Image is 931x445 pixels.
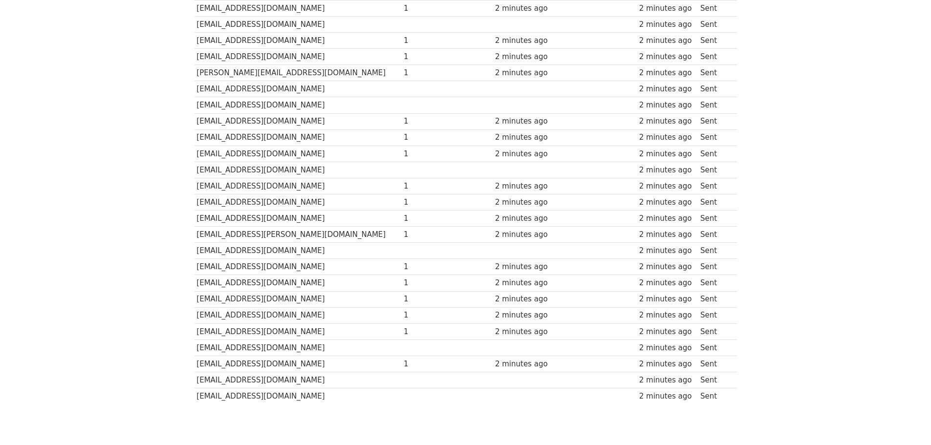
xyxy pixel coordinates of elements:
td: [EMAIL_ADDRESS][DOMAIN_NAME] [195,243,402,259]
div: 1 [404,148,446,160]
div: 1 [404,132,446,143]
div: 1 [404,197,446,208]
div: 2 minutes ago [495,51,563,63]
div: 1 [404,229,446,240]
td: [EMAIL_ADDRESS][DOMAIN_NAME] [195,81,402,97]
td: [EMAIL_ADDRESS][DOMAIN_NAME] [195,339,402,356]
div: 2 minutes ago [639,277,696,289]
td: [EMAIL_ADDRESS][DOMAIN_NAME] [195,49,402,65]
td: [PERSON_NAME][EMAIL_ADDRESS][DOMAIN_NAME] [195,65,402,81]
div: 1 [404,213,446,224]
div: 2 minutes ago [639,51,696,63]
div: 2 minutes ago [495,67,563,79]
td: Sent [698,307,732,323]
div: 2 minutes ago [639,165,696,176]
td: Sent [698,178,732,194]
div: 1 [404,116,446,127]
td: Sent [698,211,732,227]
td: [EMAIL_ADDRESS][DOMAIN_NAME] [195,113,402,129]
div: 2 minutes ago [639,310,696,321]
td: Sent [698,49,732,65]
div: 2 minutes ago [639,213,696,224]
td: [EMAIL_ADDRESS][DOMAIN_NAME] [195,194,402,211]
td: [EMAIL_ADDRESS][DOMAIN_NAME] [195,291,402,307]
div: 2 minutes ago [495,35,563,46]
td: Sent [698,113,732,129]
div: 1 [404,51,446,63]
iframe: Chat Widget [882,398,931,445]
td: [EMAIL_ADDRESS][DOMAIN_NAME] [195,259,402,275]
div: 2 minutes ago [639,132,696,143]
td: Sent [698,16,732,32]
td: [EMAIL_ADDRESS][PERSON_NAME][DOMAIN_NAME] [195,227,402,243]
td: Sent [698,129,732,146]
td: Sent [698,356,732,372]
div: 2 minutes ago [495,326,563,338]
div: 2 minutes ago [639,245,696,256]
div: 2 minutes ago [639,359,696,370]
div: 2 minutes ago [639,19,696,30]
div: 1 [404,261,446,273]
td: [EMAIL_ADDRESS][DOMAIN_NAME] [195,129,402,146]
td: Sent [698,275,732,291]
div: 2 minutes ago [639,100,696,111]
td: [EMAIL_ADDRESS][DOMAIN_NAME] [195,16,402,32]
td: Sent [698,372,732,388]
div: 2 minutes ago [639,197,696,208]
div: 2 minutes ago [639,229,696,240]
div: 2 minutes ago [495,132,563,143]
td: Sent [698,146,732,162]
td: Sent [698,259,732,275]
td: [EMAIL_ADDRESS][DOMAIN_NAME] [195,146,402,162]
div: 1 [404,3,446,14]
td: Sent [698,227,732,243]
div: 2 minutes ago [639,148,696,160]
div: 2 minutes ago [495,261,563,273]
div: 2 minutes ago [639,391,696,402]
div: 2 minutes ago [639,3,696,14]
td: [EMAIL_ADDRESS][DOMAIN_NAME] [195,356,402,372]
td: Sent [698,388,732,404]
td: [EMAIL_ADDRESS][DOMAIN_NAME] [195,323,402,339]
td: [EMAIL_ADDRESS][DOMAIN_NAME] [195,388,402,404]
div: 2 minutes ago [639,375,696,386]
td: Sent [698,65,732,81]
td: Sent [698,339,732,356]
td: Sent [698,33,732,49]
div: 2 minutes ago [639,67,696,79]
div: 1 [404,326,446,338]
td: [EMAIL_ADDRESS][DOMAIN_NAME] [195,97,402,113]
td: [EMAIL_ADDRESS][DOMAIN_NAME] [195,33,402,49]
div: 1 [404,35,446,46]
div: 2 minutes ago [495,294,563,305]
td: Sent [698,194,732,211]
div: 2 minutes ago [495,3,563,14]
div: 1 [404,181,446,192]
div: 2 minutes ago [639,294,696,305]
td: [EMAIL_ADDRESS][DOMAIN_NAME] [195,372,402,388]
div: 2 minutes ago [639,116,696,127]
td: Sent [698,162,732,178]
td: Sent [698,323,732,339]
div: 2 minutes ago [495,310,563,321]
div: 2 minutes ago [639,326,696,338]
div: 1 [404,359,446,370]
td: [EMAIL_ADDRESS][DOMAIN_NAME] [195,211,402,227]
div: 2 minutes ago [495,213,563,224]
div: 2 minutes ago [639,261,696,273]
td: Sent [698,291,732,307]
div: 1 [404,277,446,289]
td: [EMAIL_ADDRESS][DOMAIN_NAME] [195,307,402,323]
td: Sent [698,81,732,97]
td: Sent [698,97,732,113]
td: [EMAIL_ADDRESS][DOMAIN_NAME] [195,275,402,291]
div: 2 minutes ago [639,181,696,192]
td: Sent [698,243,732,259]
td: [EMAIL_ADDRESS][DOMAIN_NAME] [195,162,402,178]
div: 2 minutes ago [495,359,563,370]
div: 2 minutes ago [495,277,563,289]
div: 2 minutes ago [495,229,563,240]
div: 2 minutes ago [495,148,563,160]
div: 2 minutes ago [495,197,563,208]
